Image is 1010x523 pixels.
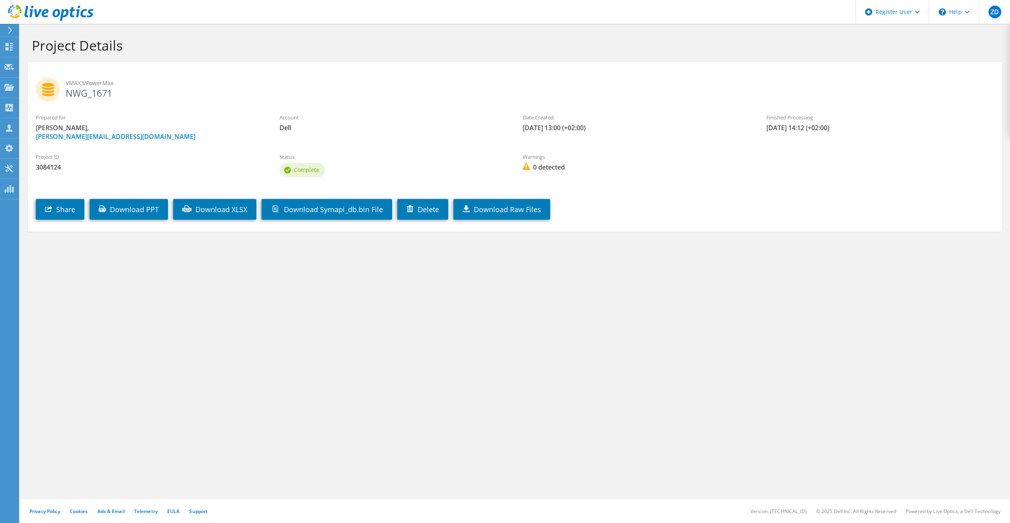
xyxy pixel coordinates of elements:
[36,199,84,220] a: Share
[523,123,750,132] span: [DATE] 13:00 (+02:00)
[989,6,1001,18] span: ZD
[294,166,319,174] span: Complete
[279,113,507,121] label: Account
[98,508,125,515] a: Ads & Email
[750,508,807,515] li: Version: [TECHNICAL_ID]
[173,199,256,220] a: Download XLSX
[36,78,994,98] h2: NWG_1671
[397,199,448,220] a: Delete
[816,508,896,515] li: © 2025 Dell Inc. All Rights Reserved
[906,508,1000,515] li: Powered by Live Optics, a Dell Technology
[523,113,750,121] label: Date Created
[36,153,264,161] label: Project ID
[70,508,88,515] a: Cookies
[939,8,946,16] svg: \n
[134,508,158,515] a: Telemetry
[453,199,550,220] a: Download Raw Files
[766,123,994,132] span: [DATE] 14:12 (+02:00)
[262,199,392,220] a: Download Symapi_db.bin File
[36,123,264,141] span: [PERSON_NAME],
[66,79,994,88] span: VMAX3/PowerMax
[167,508,180,515] a: EULA
[279,123,507,132] span: Dell
[29,508,60,515] a: Privacy Policy
[766,113,994,121] label: Finished Processing
[523,153,750,161] label: Warnings
[32,37,994,54] h1: Project Details
[279,153,507,161] label: Status
[36,163,264,172] span: 3084124
[36,113,264,121] label: Prepared for
[189,508,208,515] a: Support
[523,163,750,172] span: 0 detected
[90,199,168,220] a: Download PPT
[36,132,195,141] a: [PERSON_NAME][EMAIL_ADDRESS][DOMAIN_NAME]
